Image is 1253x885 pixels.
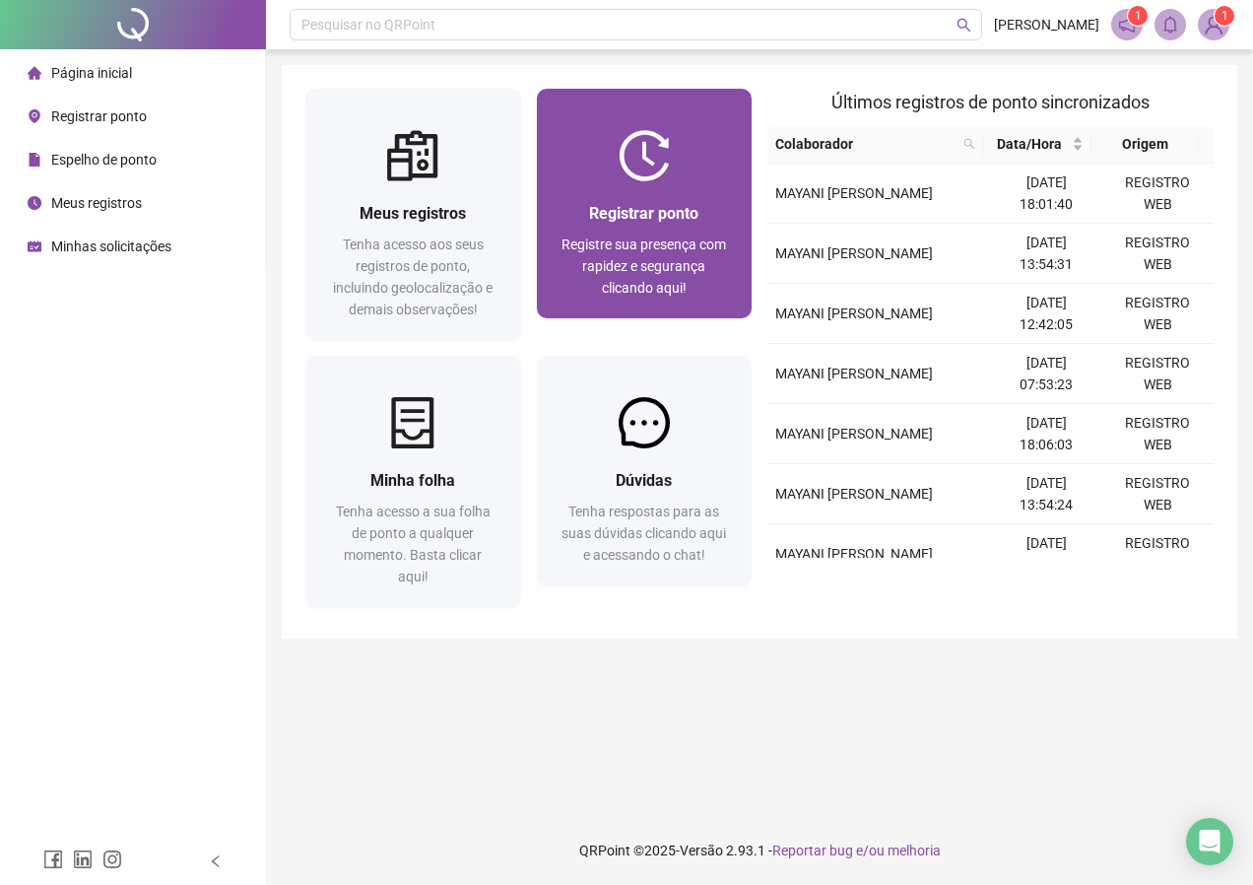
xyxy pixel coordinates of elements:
span: clock-circle [28,196,41,210]
td: [DATE] 18:01:40 [991,164,1102,224]
td: REGISTRO WEB [1102,284,1214,344]
td: [DATE] 12:42:05 [991,284,1102,344]
td: [DATE] 12:40:02 [991,524,1102,584]
span: MAYANI [PERSON_NAME] [775,426,933,442]
span: Tenha acesso a sua folha de ponto a qualquer momento. Basta clicar aqui! [336,504,491,584]
span: environment [28,109,41,123]
a: Meus registrosTenha acesso aos seus registros de ponto, incluindo geolocalização e demais observa... [305,89,521,340]
span: Data/Hora [991,133,1068,155]
span: linkedin [73,850,93,869]
th: Data/Hora [983,125,1091,164]
span: notification [1118,16,1136,34]
a: Registrar pontoRegistre sua presença com rapidez e segurança clicando aqui! [537,89,753,318]
span: search [959,129,979,159]
span: Reportar bug e/ou melhoria [772,843,941,858]
span: home [28,66,41,80]
span: left [209,854,223,868]
td: REGISTRO WEB [1102,524,1214,584]
td: REGISTRO WEB [1102,164,1214,224]
span: file [28,153,41,167]
td: [DATE] 13:54:31 [991,224,1102,284]
span: Registre sua presença com rapidez e segurança clicando aqui! [561,237,726,296]
span: Minhas solicitações [51,238,171,254]
span: Minha folha [370,471,455,490]
span: MAYANI [PERSON_NAME] [775,185,933,201]
span: schedule [28,239,41,253]
span: Meus registros [360,204,466,223]
span: MAYANI [PERSON_NAME] [775,245,933,261]
span: Últimos registros de ponto sincronizados [831,92,1150,112]
td: REGISTRO WEB [1102,404,1214,464]
a: DúvidasTenha respostas para as suas dúvidas clicando aqui e acessando o chat! [537,356,753,585]
span: 1 [1135,9,1142,23]
td: REGISTRO WEB [1102,224,1214,284]
span: MAYANI [PERSON_NAME] [775,306,933,321]
td: [DATE] 18:06:03 [991,404,1102,464]
span: Registrar ponto [51,108,147,124]
div: Open Intercom Messenger [1186,818,1233,865]
span: Página inicial [51,65,132,81]
th: Origem [1091,125,1200,164]
td: REGISTRO WEB [1102,464,1214,524]
span: Tenha acesso aos seus registros de ponto, incluindo geolocalização e demais observações! [333,237,493,317]
td: [DATE] 13:54:24 [991,464,1102,524]
img: 92120 [1199,10,1228,39]
span: Espelho de ponto [51,152,157,168]
footer: QRPoint © 2025 - 2.93.1 - [266,816,1253,885]
span: Colaborador [775,133,956,155]
span: Versão [680,843,723,858]
span: MAYANI [PERSON_NAME] [775,366,933,381]
span: facebook [43,850,63,869]
span: search [956,18,971,33]
span: 1 [1221,9,1228,23]
td: REGISTRO WEB [1102,344,1214,404]
td: [DATE] 07:53:23 [991,344,1102,404]
span: Dúvidas [616,471,672,490]
span: Meus registros [51,195,142,211]
span: instagram [102,850,122,869]
span: MAYANI [PERSON_NAME] [775,486,933,502]
a: Minha folhaTenha acesso a sua folha de ponto a qualquer momento. Basta clicar aqui! [305,356,521,607]
sup: 1 [1128,6,1148,26]
span: [PERSON_NAME] [994,14,1099,35]
span: MAYANI [PERSON_NAME] [775,546,933,562]
span: bell [1161,16,1179,34]
span: Registrar ponto [589,204,698,223]
span: search [963,138,975,150]
sup: Atualize o seu contato no menu Meus Dados [1215,6,1234,26]
span: Tenha respostas para as suas dúvidas clicando aqui e acessando o chat! [561,504,726,563]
